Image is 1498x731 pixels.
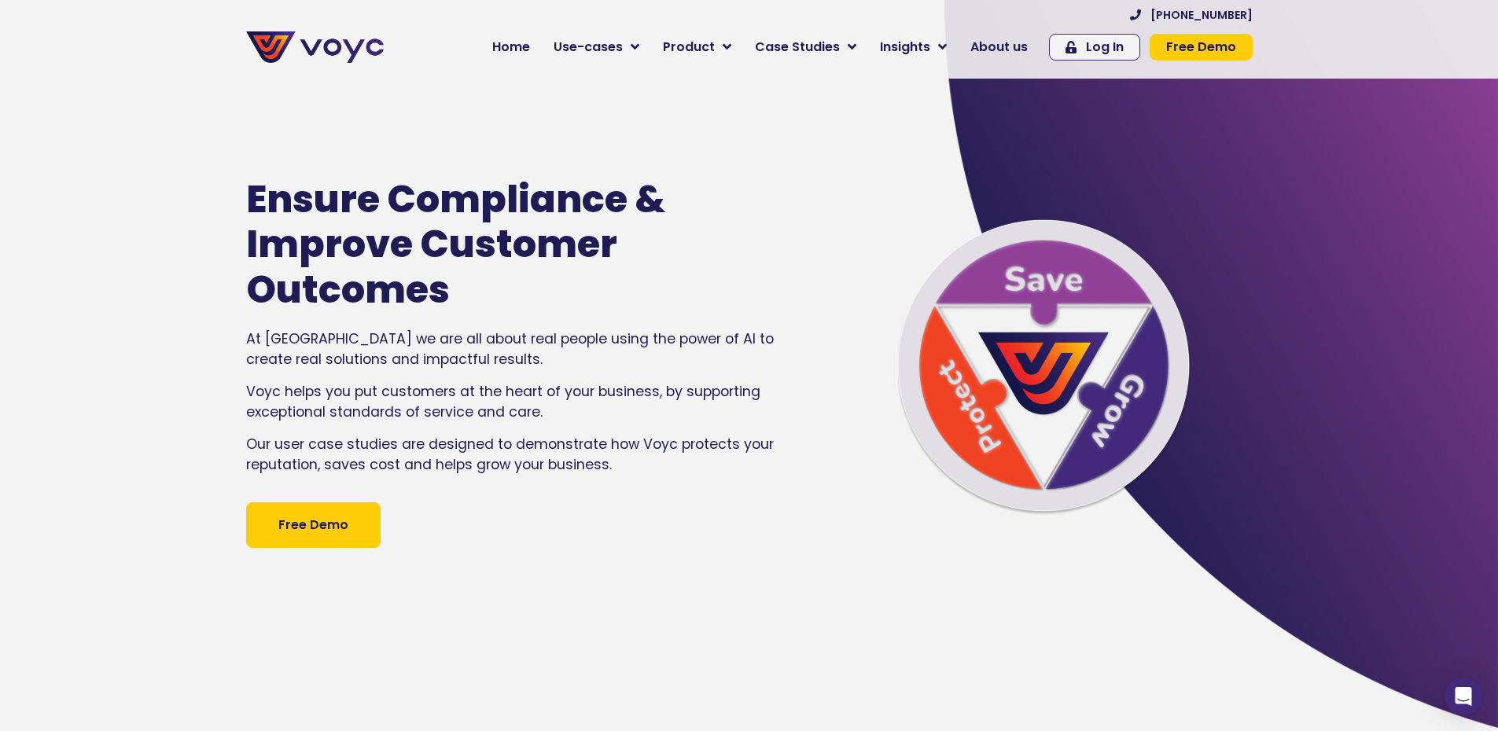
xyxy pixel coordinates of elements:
[1086,41,1124,53] span: Log In
[1130,9,1253,20] a: [PHONE_NUMBER]
[246,434,784,476] p: Our user case studies are designed to demonstrate how Voyc protects your reputation, saves cost a...
[1150,9,1253,20] span: [PHONE_NUMBER]
[480,31,542,63] a: Home
[278,516,348,534] span: Free Demo
[1049,34,1140,61] a: Log In
[1150,34,1253,61] a: Free Demo
[554,38,623,57] span: Use-cases
[246,31,384,63] img: voyc-full-logo
[743,31,868,63] a: Case Studies
[542,31,651,63] a: Use-cases
[651,31,743,63] a: Product
[755,38,840,57] span: Case Studies
[1166,41,1236,53] span: Free Demo
[246,381,784,423] p: Voyc helps you put customers at the heart of your business, by supporting exceptional standards o...
[868,31,959,63] a: Insights
[246,177,737,313] h1: Ensure Compliance & Improve Customer Outcomes
[1445,678,1482,715] div: Open Intercom Messenger
[970,38,1028,57] span: About us
[959,31,1040,63] a: About us
[492,38,530,57] span: Home
[880,38,930,57] span: Insights
[246,329,784,370] p: At [GEOGRAPHIC_DATA] we are all about real people using the power of AI to create real solutions ...
[663,38,715,57] span: Product
[246,502,381,548] a: Free Demo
